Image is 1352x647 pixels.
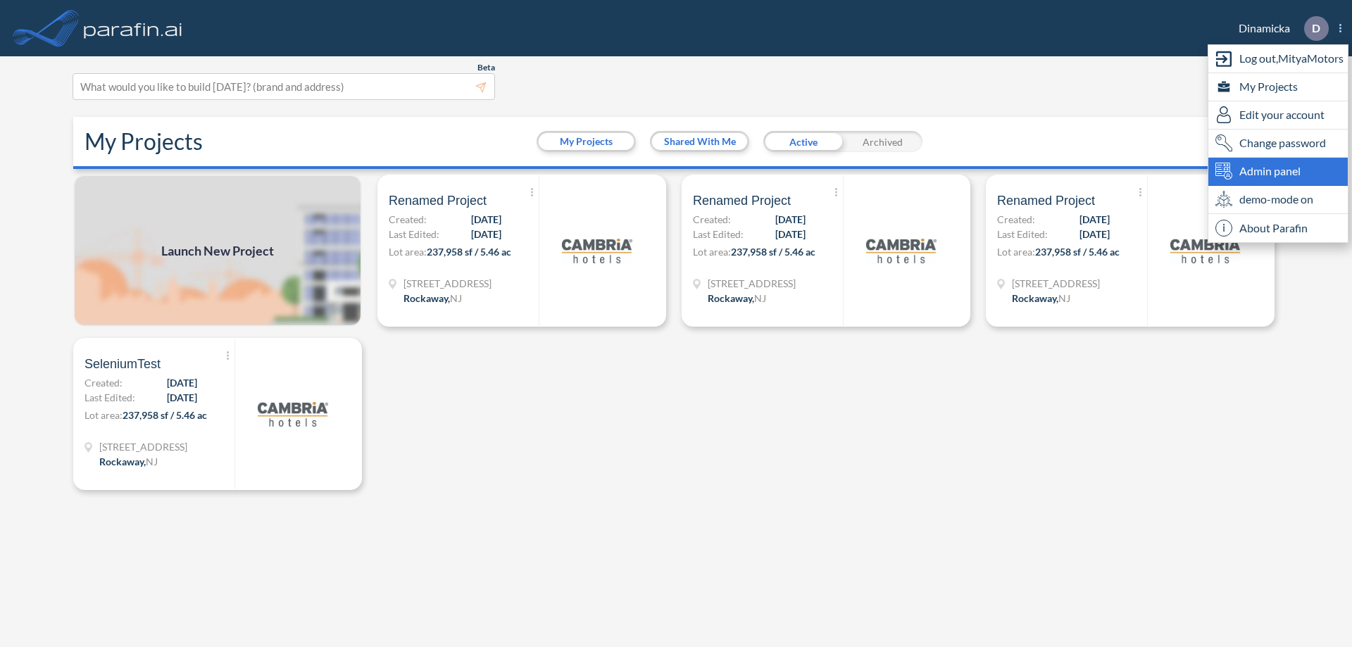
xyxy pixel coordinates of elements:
[450,292,462,304] span: NJ
[99,454,158,469] div: Rockaway, NJ
[693,227,744,241] span: Last Edited:
[471,212,501,227] span: [DATE]
[775,212,806,227] span: [DATE]
[693,212,731,227] span: Created:
[73,175,362,327] img: add
[146,456,158,467] span: NJ
[427,246,511,258] span: 237,958 sf / 5.46 ac
[258,379,328,449] img: logo
[1208,101,1348,130] div: Edit user
[775,227,806,241] span: [DATE]
[389,192,487,209] span: Renamed Project
[403,276,492,291] span: 321 Mt Hope Ave
[1170,215,1241,286] img: logo
[997,246,1035,258] span: Lot area:
[403,292,450,304] span: Rockaway ,
[763,131,843,152] div: Active
[1239,163,1301,180] span: Admin panel
[1208,73,1348,101] div: My Projects
[1239,220,1308,237] span: About Parafin
[1239,50,1344,67] span: Log out, MityaMotors
[1208,186,1348,214] div: demo-mode on
[693,246,731,258] span: Lot area:
[84,128,203,155] h2: My Projects
[652,133,747,150] button: Shared With Me
[708,291,766,306] div: Rockaway, NJ
[161,241,274,260] span: Launch New Project
[167,390,197,405] span: [DATE]
[1312,22,1320,34] p: D
[1208,214,1348,242] div: About Parafin
[84,375,123,390] span: Created:
[84,409,123,421] span: Lot area:
[1215,220,1232,237] span: i
[843,131,922,152] div: Archived
[1012,291,1070,306] div: Rockaway, NJ
[99,439,187,454] span: 321 Mt Hope Ave
[471,227,501,241] span: [DATE]
[1239,106,1325,123] span: Edit your account
[73,175,362,327] a: Launch New Project
[389,246,427,258] span: Lot area:
[1208,45,1348,73] div: Log out
[389,227,439,241] span: Last Edited:
[866,215,937,286] img: logo
[403,291,462,306] div: Rockaway, NJ
[1208,130,1348,158] div: Change password
[1239,191,1313,208] span: demo-mode on
[997,192,1095,209] span: Renamed Project
[123,409,207,421] span: 237,958 sf / 5.46 ac
[1079,212,1110,227] span: [DATE]
[754,292,766,304] span: NJ
[997,212,1035,227] span: Created:
[693,192,791,209] span: Renamed Project
[1218,16,1341,41] div: Dinamicka
[84,390,135,405] span: Last Edited:
[1035,246,1120,258] span: 237,958 sf / 5.46 ac
[562,215,632,286] img: logo
[389,212,427,227] span: Created:
[539,133,634,150] button: My Projects
[1208,158,1348,186] div: Admin panel
[1012,276,1100,291] span: 321 Mt Hope Ave
[731,246,815,258] span: 237,958 sf / 5.46 ac
[84,356,161,372] span: SeleniumTest
[708,276,796,291] span: 321 Mt Hope Ave
[1079,227,1110,241] span: [DATE]
[1012,292,1058,304] span: Rockaway ,
[708,292,754,304] span: Rockaway ,
[1058,292,1070,304] span: NJ
[167,375,197,390] span: [DATE]
[1239,78,1298,95] span: My Projects
[99,456,146,467] span: Rockaway ,
[81,14,185,42] img: logo
[997,227,1048,241] span: Last Edited:
[1239,134,1326,151] span: Change password
[477,62,495,73] span: Beta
